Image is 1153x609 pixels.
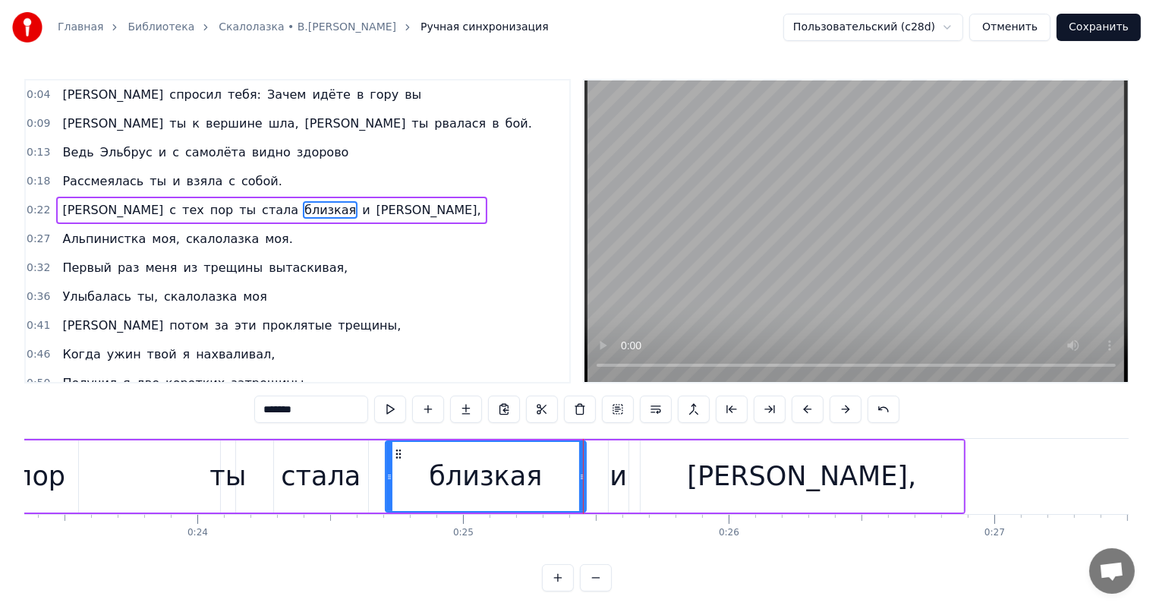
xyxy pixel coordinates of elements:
[171,144,181,161] span: с
[227,172,237,190] span: с
[61,317,165,334] span: [PERSON_NAME]
[164,374,226,392] span: коротких
[58,20,103,35] a: Главная
[429,456,542,497] div: близкая
[240,172,284,190] span: собой.
[184,230,260,248] span: скалолазка
[610,456,627,497] div: и
[233,317,258,334] span: эти
[267,115,301,132] span: шла,
[504,115,534,132] span: бой.
[213,317,230,334] span: за
[61,346,102,363] span: Когда
[687,456,916,497] div: [PERSON_NAME],
[1089,548,1135,594] div: Открытый чат
[150,230,181,248] span: моя,
[12,12,43,43] img: youka
[187,527,208,539] div: 0:24
[146,346,178,363] span: твой
[453,527,474,539] div: 0:25
[27,145,50,160] span: 0:13
[27,347,50,362] span: 0:46
[185,172,225,190] span: взяла
[168,317,209,334] span: потом
[27,232,50,247] span: 0:27
[128,20,194,35] a: Библиотека
[281,456,361,497] div: стала
[490,115,500,132] span: в
[209,456,246,497] div: ты
[421,20,549,35] span: Ручная синхронизация
[162,288,238,305] span: скалолазка
[99,144,154,161] span: Эльбрус
[969,14,1051,41] button: Отменить
[184,144,247,161] span: самолёта
[260,201,300,219] span: стала
[1057,14,1141,41] button: Сохранить
[61,86,165,103] span: [PERSON_NAME]
[204,115,264,132] span: вершине
[355,86,365,103] span: в
[121,374,132,392] span: я
[27,203,50,218] span: 0:22
[263,230,295,248] span: моя.
[368,86,400,103] span: гору
[361,201,371,219] span: и
[168,115,187,132] span: ты
[27,174,50,189] span: 0:18
[295,144,351,161] span: здорово
[403,86,423,103] span: вы
[61,288,133,305] span: Улыбалась
[61,259,113,276] span: Первый
[241,288,268,305] span: моя
[27,87,50,103] span: 0:04
[61,201,165,219] span: [PERSON_NAME]
[143,259,178,276] span: меня
[229,374,309,392] span: затрещины,
[135,374,161,392] span: две
[61,172,145,190] span: Рассмеялась
[168,86,223,103] span: спросил
[181,259,199,276] span: из
[226,86,263,103] span: тебя:
[116,259,140,276] span: раз
[61,144,95,161] span: Ведь
[267,259,349,276] span: вытаскивая,
[219,20,396,35] a: Скалолазка • В.[PERSON_NAME]
[136,288,159,305] span: ты,
[27,376,50,391] span: 0:50
[261,317,334,334] span: проклятые
[15,456,66,497] div: пор
[336,317,402,334] span: трещины,
[106,346,143,363] span: ужин
[238,201,257,219] span: ты
[719,527,739,539] div: 0:26
[984,527,1005,539] div: 0:27
[209,201,235,219] span: пор
[181,346,192,363] span: я
[27,116,50,131] span: 0:09
[250,144,292,161] span: видно
[27,260,50,276] span: 0:32
[194,346,276,363] span: нахваливал,
[310,86,351,103] span: идёте
[266,86,307,103] span: Зачем
[433,115,487,132] span: рвалася
[171,172,181,190] span: и
[61,374,118,392] span: Получил
[202,259,264,276] span: трещины
[61,115,165,132] span: [PERSON_NAME]
[27,318,50,333] span: 0:41
[157,144,168,161] span: и
[181,201,206,219] span: тех
[58,20,549,35] nav: breadcrumb
[304,115,408,132] span: [PERSON_NAME]
[191,115,201,132] span: к
[303,201,358,219] span: близкая
[27,289,50,304] span: 0:36
[148,172,168,190] span: ты
[410,115,430,132] span: ты
[168,201,178,219] span: с
[375,201,483,219] span: [PERSON_NAME],
[61,230,147,248] span: Альпинистка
